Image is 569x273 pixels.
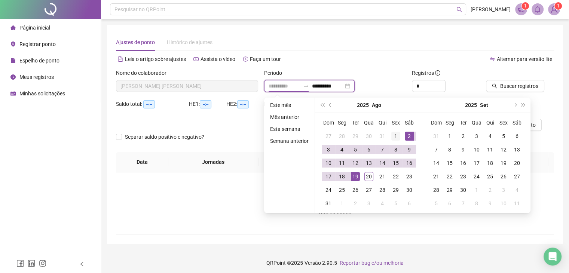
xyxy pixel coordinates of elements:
div: 8 [472,199,481,208]
td: 2025-10-10 [497,197,510,210]
div: 27 [513,172,521,181]
div: 14 [432,159,441,168]
div: 13 [513,145,521,154]
td: 2025-09-07 [429,143,443,156]
span: Alternar para versão lite [497,56,552,62]
div: 7 [432,145,441,154]
td: 2025-09-18 [483,156,497,170]
div: 1 [391,132,400,141]
div: 26 [499,172,508,181]
span: Minhas solicitações [19,91,65,96]
th: Sáb [403,116,416,129]
div: 3 [472,132,481,141]
div: 8 [445,145,454,154]
td: 2025-09-15 [443,156,456,170]
div: 5 [391,199,400,208]
td: 2025-09-10 [470,143,483,156]
td: 2025-08-30 [403,183,416,197]
div: 21 [432,172,441,181]
div: 12 [499,145,508,154]
td: 2025-10-11 [510,197,524,210]
td: 2025-10-08 [470,197,483,210]
div: 19 [351,172,360,181]
td: 2025-09-28 [429,183,443,197]
td: 2025-08-18 [335,170,349,183]
div: 5 [351,145,360,154]
div: 9 [486,199,495,208]
div: 6 [445,199,454,208]
div: 30 [364,132,373,141]
td: 2025-08-31 [429,129,443,143]
div: 24 [472,172,481,181]
th: Data [116,152,168,172]
div: 1 [445,132,454,141]
span: facebook [16,260,24,267]
span: REBECCA LUCY CORREA DE MORAES [120,80,254,92]
span: --:-- [237,100,249,108]
th: Dom [322,116,335,129]
th: Seg [443,116,456,129]
span: home [10,25,16,30]
span: --:-- [143,100,155,108]
td: 2025-08-01 [389,129,403,143]
div: 18 [337,172,346,181]
div: 31 [432,132,441,141]
div: 20 [513,159,521,168]
td: 2025-08-12 [349,156,362,170]
span: schedule [10,91,16,96]
th: Dom [429,116,443,129]
div: 29 [351,132,360,141]
div: 12 [351,159,360,168]
th: Qua [362,116,376,129]
td: 2025-10-02 [483,183,497,197]
td: 2025-09-29 [443,183,456,197]
div: 4 [337,145,346,154]
li: Mês anterior [267,113,312,122]
th: Sex [497,116,510,129]
div: 26 [351,185,360,194]
button: super-next-year [519,98,527,113]
div: Saldo total: [116,100,189,108]
td: 2025-08-15 [389,156,403,170]
td: 2025-08-16 [403,156,416,170]
div: 22 [391,172,400,181]
div: 4 [486,132,495,141]
span: file-text [118,56,123,62]
div: 29 [445,185,454,194]
td: 2025-09-20 [510,156,524,170]
div: 16 [405,159,414,168]
span: Ajustes de ponto [116,39,155,45]
div: 9 [459,145,468,154]
td: 2025-09-04 [376,197,389,210]
div: 22 [445,172,454,181]
div: 17 [324,172,333,181]
li: Este mês [267,101,312,110]
span: 1 [524,3,527,9]
div: 6 [513,132,521,141]
td: 2025-08-26 [349,183,362,197]
span: notification [518,6,524,13]
td: 2025-09-05 [389,197,403,210]
div: 15 [391,159,400,168]
span: Versão [305,260,321,266]
span: search [456,7,462,12]
div: 9 [405,145,414,154]
td: 2025-08-10 [322,156,335,170]
div: 29 [391,185,400,194]
div: 18 [486,159,495,168]
div: 30 [405,185,414,194]
span: 1 [557,3,560,9]
th: Qui [376,116,389,129]
td: 2025-08-19 [349,170,362,183]
div: 27 [324,132,333,141]
td: 2025-09-06 [403,197,416,210]
span: Buscar registros [500,82,538,90]
span: Espelho de ponto [19,58,59,64]
div: 7 [378,145,387,154]
div: 7 [459,199,468,208]
span: Separar saldo positivo e negativo? [122,133,207,141]
img: 77233 [548,4,560,15]
div: 24 [324,185,333,194]
div: 27 [364,185,373,194]
div: 23 [459,172,468,181]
